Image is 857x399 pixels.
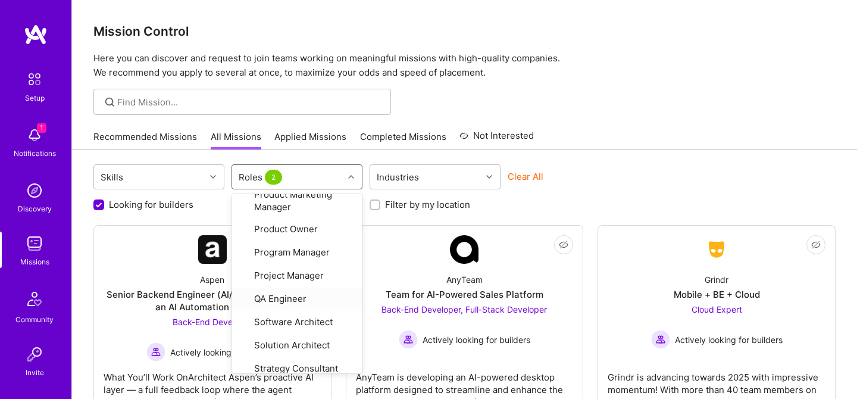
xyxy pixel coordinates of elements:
i: icon Chevron [210,174,216,180]
i: icon Chevron [486,174,492,180]
div: Program Manager [239,246,355,260]
label: Filter by my location [385,198,470,211]
label: Looking for builders [109,198,193,211]
div: Senior Backend Engineer (AI/Integrations) to join an AI Automation Platform [104,288,321,313]
div: Aspen [200,273,224,286]
h3: Mission Control [93,24,836,39]
img: Actively looking for builders [146,342,165,361]
div: Team for AI-Powered Sales Platform [386,288,543,301]
div: Industries [374,169,422,186]
a: Completed Missions [360,130,446,150]
i: icon Chevron [348,174,354,180]
span: Back-End Developer, Full-Stack Developer [381,304,547,314]
img: teamwork [23,232,46,255]
img: bell [23,123,46,147]
img: Community [20,285,49,313]
div: AnyTeam [446,273,483,286]
a: Applied Missions [274,130,346,150]
img: Invite [23,342,46,366]
span: 2 [265,170,282,185]
i: icon EyeClosed [811,240,821,250]
span: Actively looking for builders [675,333,783,346]
div: Solution Architect [239,339,355,353]
div: Notifications [14,147,56,160]
img: logo [24,24,48,45]
span: Actively looking for builders [170,346,278,359]
div: Product Marketing Manager [239,188,355,213]
img: setup [22,67,47,92]
div: Discovery [18,202,52,215]
div: Setup [25,92,45,104]
img: Actively looking for builders [651,330,670,349]
div: Community [15,313,54,326]
i: icon EyeClosed [559,240,568,250]
div: Project Manager [239,269,355,283]
img: Company Logo [702,239,731,260]
span: 1 [37,123,46,133]
div: Invite [26,366,44,379]
div: Missions [20,255,49,268]
div: Roles [236,169,287,186]
a: Not Interested [459,129,534,150]
a: All Missions [211,130,261,150]
div: Skills [98,169,126,186]
img: discovery [23,179,46,202]
div: QA Engineer [239,292,355,306]
span: Cloud Expert [692,304,742,314]
i: icon SearchGrey [103,95,117,109]
div: Product Owner [239,223,355,236]
img: Actively looking for builders [399,330,418,349]
div: Software Architect [239,316,355,329]
img: Company Logo [198,235,227,264]
p: Here you can discover and request to join teams working on meaningful missions with high-quality ... [93,51,836,80]
a: Recommended Missions [93,130,197,150]
span: Back-End Developer [173,317,252,327]
button: Clear All [508,170,543,183]
div: Mobile + BE + Cloud [674,288,760,301]
input: Find Mission... [117,96,382,108]
div: Grindr [705,273,728,286]
span: Actively looking for builders [423,333,530,346]
img: Company Logo [450,235,478,264]
div: Strategy Consultant [239,362,355,376]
